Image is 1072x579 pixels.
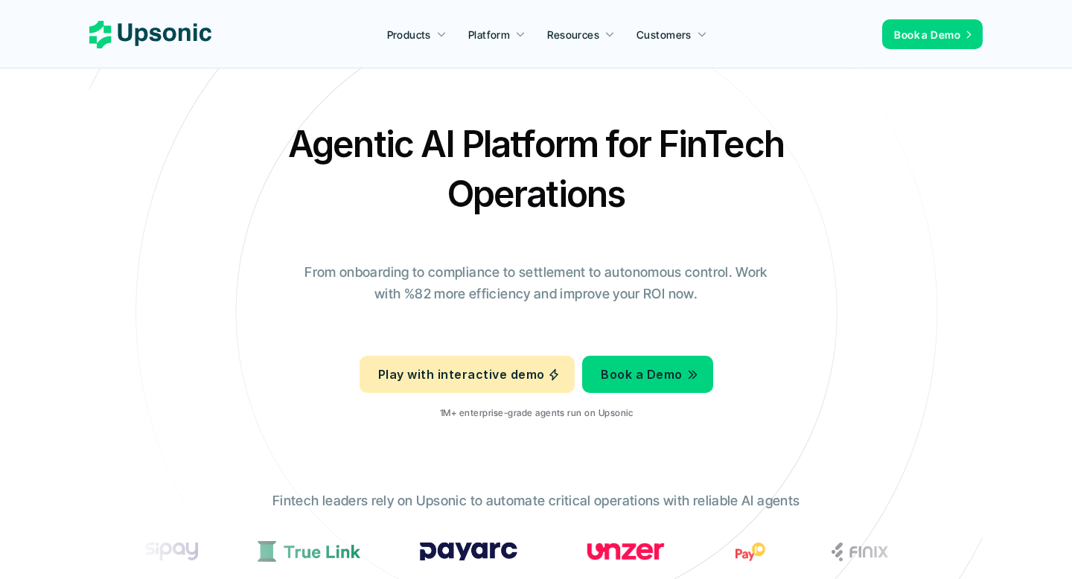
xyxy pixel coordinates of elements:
p: Fintech leaders rely on Upsonic to automate critical operations with reliable AI agents [272,490,800,512]
h2: Agentic AI Platform for FinTech Operations [275,119,797,219]
p: Platform [468,27,510,42]
p: Play with interactive demo [378,364,544,386]
p: Products [387,27,431,42]
p: Book a Demo [601,364,682,386]
p: Customers [636,27,692,42]
a: Play with interactive demo [360,356,575,393]
a: Book a Demo [882,19,983,49]
p: Resources [547,27,599,42]
p: 1M+ enterprise-grade agents run on Upsonic [439,408,632,418]
a: Products [378,21,456,48]
a: Book a Demo [582,356,712,393]
p: From onboarding to compliance to settlement to autonomous control. Work with %82 more efficiency ... [294,262,778,305]
p: Book a Demo [894,27,960,42]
